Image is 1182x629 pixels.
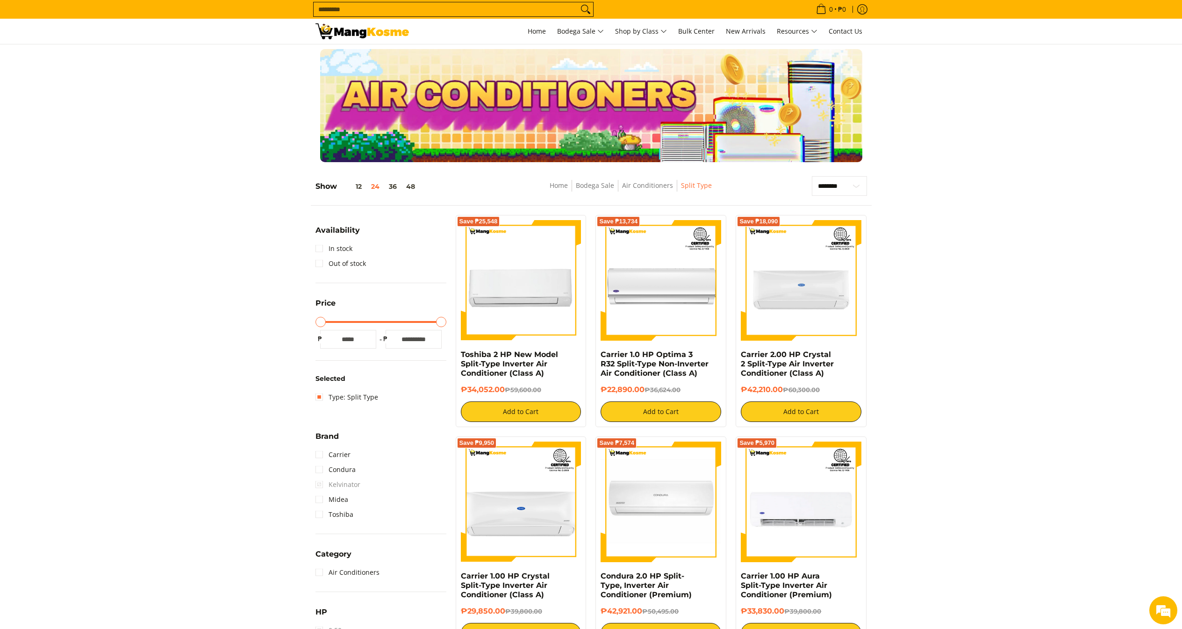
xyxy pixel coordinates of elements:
img: Carrier 1.00 HP Crystal Split-Type Inverter Air Conditioner (Class A) [461,442,581,562]
a: Carrier 1.0 HP Optima 3 R32 Split-Type Non-Inverter Air Conditioner (Class A) [601,350,709,378]
h5: Show [315,182,420,191]
img: condura-split-type-inverter-air-conditioner-class-b-full-view-mang-kosme [601,442,721,562]
a: Type: Split Type [315,390,378,405]
span: New Arrivals [726,27,766,36]
del: ₱59,600.00 [505,386,541,393]
button: 12 [337,183,366,190]
button: Add to Cart [601,401,721,422]
span: Bodega Sale [557,26,604,37]
button: 24 [366,183,384,190]
a: Bodega Sale [576,181,614,190]
span: Availability [315,227,360,234]
a: Home [550,181,568,190]
button: 36 [384,183,401,190]
summary: Open [315,550,351,565]
span: Split Type [681,180,712,192]
h6: ₱33,830.00 [741,607,861,616]
summary: Open [315,433,339,447]
img: Carrier 1.00 HP Aura Split-Type Inverter Air Conditioner (Premium) [741,442,861,562]
span: Save ₱5,970 [739,440,774,446]
button: Add to Cart [461,401,581,422]
nav: Breadcrumbs [484,180,777,201]
a: Toshiba 2 HP New Model Split-Type Inverter Air Conditioner (Class A) [461,350,558,378]
span: Save ₱7,574 [599,440,634,446]
img: Carrier 2.00 HP Crystal 2 Split-Type Air Inverter Conditioner (Class A) [741,220,861,341]
img: Toshiba 2 HP New Model Split-Type Inverter Air Conditioner (Class A) [461,220,581,341]
span: Kelvinator [315,477,360,492]
span: Save ₱9,950 [459,440,494,446]
a: Air Conditioners [622,181,673,190]
span: Save ₱13,734 [599,219,638,224]
a: Out of stock [315,256,366,271]
span: ₱ [315,334,325,343]
h6: ₱42,210.00 [741,385,861,394]
span: Category [315,550,351,558]
button: Add to Cart [741,401,861,422]
del: ₱36,624.00 [645,386,681,393]
h6: ₱29,850.00 [461,607,581,616]
span: ₱ [381,334,390,343]
span: • [813,4,849,14]
h6: ₱42,921.00 [601,607,721,616]
span: Home [528,27,546,36]
button: Search [578,2,593,16]
a: Bulk Center [673,19,719,44]
span: Resources [777,26,817,37]
del: ₱50,495.00 [642,608,679,615]
img: Carrier 1.0 HP Optima 3 R32 Split-Type Non-Inverter Air Conditioner (Class A) [601,220,721,341]
span: Shop by Class [615,26,667,37]
a: Condura [315,462,356,477]
a: In stock [315,241,352,256]
del: ₱39,800.00 [784,608,821,615]
span: 0 [828,6,834,13]
span: HP [315,608,327,616]
h6: ₱22,890.00 [601,385,721,394]
a: New Arrivals [721,19,770,44]
a: Condura 2.0 HP Split-Type, Inverter Air Conditioner (Premium) [601,572,692,599]
del: ₱60,300.00 [783,386,820,393]
span: Save ₱25,548 [459,219,498,224]
summary: Open [315,227,360,241]
img: Bodega Sale Aircon l Mang Kosme: Home Appliances Warehouse Sale Split Type [315,23,409,39]
del: ₱39,800.00 [505,608,542,615]
a: Bodega Sale [552,19,609,44]
a: Carrier [315,447,351,462]
a: Midea [315,492,348,507]
a: Carrier 2.00 HP Crystal 2 Split-Type Air Inverter Conditioner (Class A) [741,350,834,378]
span: Bulk Center [678,27,715,36]
a: Home [523,19,551,44]
a: Shop by Class [610,19,672,44]
a: Carrier 1.00 HP Aura Split-Type Inverter Air Conditioner (Premium) [741,572,832,599]
span: Brand [315,433,339,440]
span: Save ₱18,090 [739,219,778,224]
h6: ₱34,052.00 [461,385,581,394]
a: Contact Us [824,19,867,44]
a: Toshiba [315,507,353,522]
a: Resources [772,19,822,44]
h6: Selected [315,375,446,383]
a: Air Conditioners [315,565,380,580]
nav: Main Menu [418,19,867,44]
summary: Open [315,300,336,314]
a: Carrier 1.00 HP Crystal Split-Type Inverter Air Conditioner (Class A) [461,572,550,599]
span: Price [315,300,336,307]
summary: Open [315,608,327,623]
span: ₱0 [837,6,847,13]
span: Contact Us [829,27,862,36]
button: 48 [401,183,420,190]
